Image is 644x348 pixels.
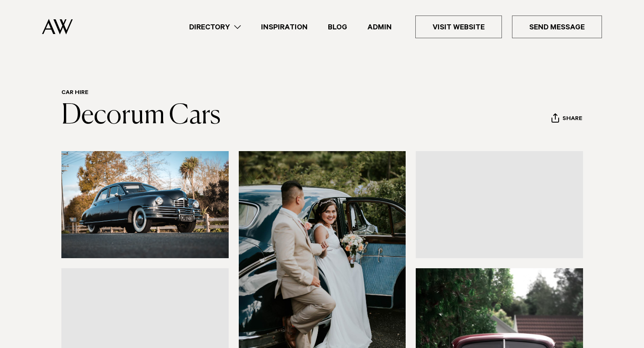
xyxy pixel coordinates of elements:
a: Visit Website [415,16,502,38]
img: Auckland Weddings Logo [42,19,73,34]
button: Share [551,113,583,126]
a: Blog [318,21,357,33]
a: Car Hire [61,90,88,97]
span: Share [562,115,582,123]
a: Directory [179,21,251,33]
a: Decorum Cars [61,102,221,129]
a: Send Message [512,16,602,38]
a: Inspiration [251,21,318,33]
a: Admin [357,21,402,33]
